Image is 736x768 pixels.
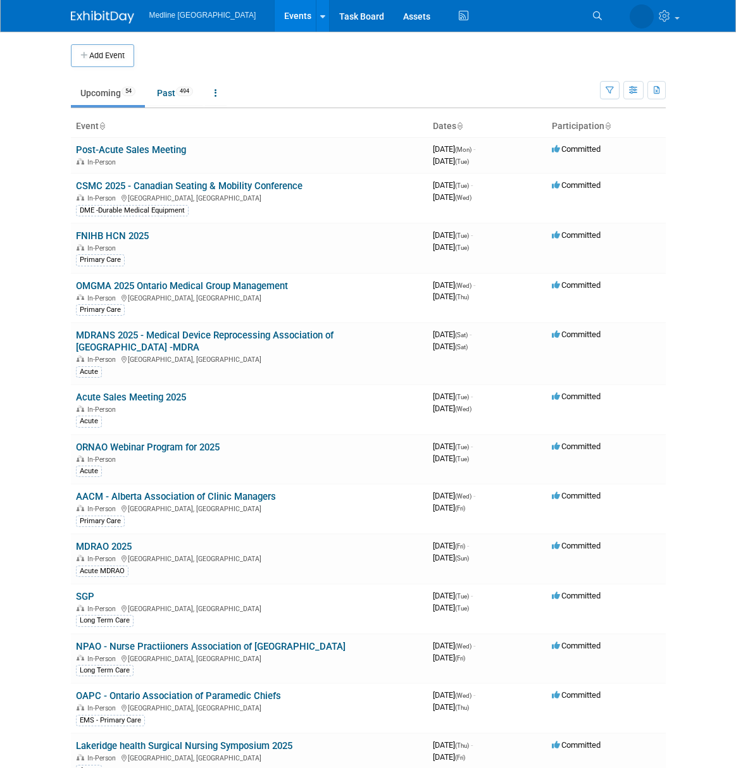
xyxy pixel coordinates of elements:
[473,144,475,154] span: -
[455,692,471,699] span: (Wed)
[455,406,471,412] span: (Wed)
[76,180,303,192] a: CSMC 2025 - Canadian Seating & Mobility Conference
[76,442,220,453] a: ORNAO Webinar Program for 2025
[471,591,473,600] span: -
[552,330,601,339] span: Committed
[433,180,473,190] span: [DATE]
[455,282,471,289] span: (Wed)
[547,116,666,137] th: Participation
[455,605,469,612] span: (Tue)
[87,555,120,563] span: In-Person
[76,516,125,527] div: Primary Care
[455,455,469,462] span: (Tue)
[433,752,465,762] span: [DATE]
[76,416,102,427] div: Acute
[87,655,120,663] span: In-Person
[77,754,84,760] img: In-Person Event
[433,156,469,166] span: [DATE]
[76,702,423,712] div: [GEOGRAPHIC_DATA], [GEOGRAPHIC_DATA]
[433,603,469,612] span: [DATE]
[147,81,203,105] a: Past494
[76,491,276,502] a: AACM - Alberta Association of Clinic Managers
[433,591,473,600] span: [DATE]
[77,356,84,362] img: In-Person Event
[76,392,186,403] a: Acute Sales Meeting 2025
[76,330,334,353] a: MDRANS 2025 - Medical Device Reprocessing Association of [GEOGRAPHIC_DATA] -MDRA
[77,655,84,661] img: In-Person Event
[455,393,469,400] span: (Tue)
[467,541,469,550] span: -
[71,116,428,137] th: Event
[76,254,125,266] div: Primary Care
[455,754,465,761] span: (Fri)
[77,455,84,462] img: In-Person Event
[455,344,468,350] span: (Sat)
[433,702,469,712] span: [DATE]
[77,704,84,710] img: In-Person Event
[76,230,149,242] a: FNIHB HCN 2025
[433,192,471,202] span: [DATE]
[76,615,134,626] div: Long Term Care
[76,541,132,552] a: MDRAO 2025
[473,690,475,700] span: -
[77,294,84,300] img: In-Person Event
[76,740,292,752] a: Lakeridge health Surgical Nursing Symposium 2025
[77,158,84,164] img: In-Person Event
[433,330,471,339] span: [DATE]
[455,543,465,550] span: (Fri)
[471,180,473,190] span: -
[76,503,423,513] div: [GEOGRAPHIC_DATA], [GEOGRAPHIC_DATA]
[630,4,654,28] img: Violet Buha
[433,454,469,463] span: [DATE]
[76,566,128,577] div: Acute MDRAO
[455,146,471,153] span: (Mon)
[455,158,469,165] span: (Tue)
[87,505,120,513] span: In-Person
[433,392,473,401] span: [DATE]
[455,555,469,562] span: (Sun)
[76,292,423,302] div: [GEOGRAPHIC_DATA], [GEOGRAPHIC_DATA]
[455,194,471,201] span: (Wed)
[76,366,102,378] div: Acute
[87,605,120,613] span: In-Person
[473,641,475,650] span: -
[77,505,84,511] img: In-Person Event
[433,553,469,562] span: [DATE]
[455,232,469,239] span: (Tue)
[77,194,84,201] img: In-Person Event
[455,182,469,189] span: (Tue)
[87,158,120,166] span: In-Person
[552,442,601,451] span: Committed
[77,605,84,611] img: In-Person Event
[552,280,601,290] span: Committed
[433,144,475,154] span: [DATE]
[76,144,186,156] a: Post-Acute Sales Meeting
[76,715,145,726] div: EMS - Primary Care
[76,641,346,652] a: NPAO - Nurse Practiioners Association of [GEOGRAPHIC_DATA]
[552,541,601,550] span: Committed
[552,491,601,500] span: Committed
[71,11,134,23] img: ExhibitDay
[76,553,423,563] div: [GEOGRAPHIC_DATA], [GEOGRAPHIC_DATA]
[552,591,601,600] span: Committed
[604,121,611,131] a: Sort by Participation Type
[552,641,601,650] span: Committed
[87,704,120,712] span: In-Person
[455,493,471,500] span: (Wed)
[433,342,468,351] span: [DATE]
[77,244,84,251] img: In-Person Event
[433,280,475,290] span: [DATE]
[455,655,465,662] span: (Fri)
[473,280,475,290] span: -
[77,555,84,561] img: In-Person Event
[122,87,135,96] span: 54
[76,192,423,202] div: [GEOGRAPHIC_DATA], [GEOGRAPHIC_DATA]
[433,404,471,413] span: [DATE]
[471,442,473,451] span: -
[433,230,473,240] span: [DATE]
[455,593,469,600] span: (Tue)
[455,704,469,711] span: (Thu)
[433,242,469,252] span: [DATE]
[76,304,125,316] div: Primary Care
[71,81,145,105] a: Upcoming54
